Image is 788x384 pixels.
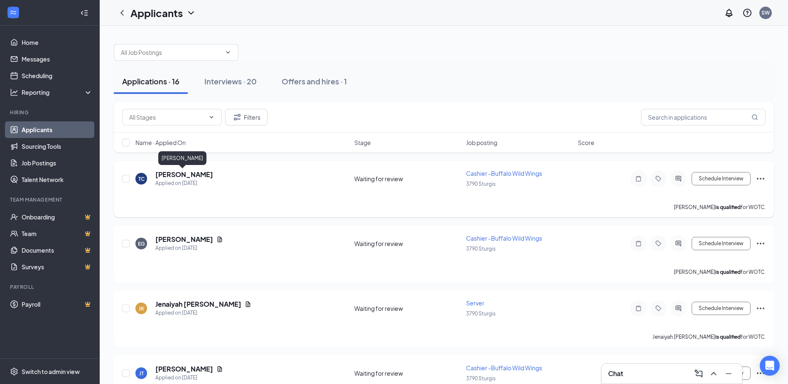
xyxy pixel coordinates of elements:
[756,174,766,184] svg: Ellipses
[158,151,206,165] div: [PERSON_NAME]
[466,138,497,147] span: Job posting
[756,239,766,249] svg: Ellipses
[155,170,213,179] h5: [PERSON_NAME]
[354,369,461,377] div: Waiting for review
[22,242,93,258] a: DocumentsCrown
[633,305,643,312] svg: Note
[722,367,735,380] button: Minimize
[756,303,766,313] svg: Ellipses
[653,305,663,312] svg: Tag
[354,175,461,183] div: Waiting for review
[674,268,766,276] p: [PERSON_NAME] for WOTC.
[466,310,496,317] span: 3790 Sturgis
[674,204,766,211] p: [PERSON_NAME] for WOTC.
[22,367,80,376] div: Switch to admin view
[10,88,18,96] svg: Analysis
[578,138,594,147] span: Score
[155,374,223,382] div: Applied on [DATE]
[354,304,461,313] div: Waiting for review
[673,305,683,312] svg: ActiveChat
[216,366,223,372] svg: Document
[155,300,241,309] h5: Jenaiyah [PERSON_NAME]
[761,9,770,16] div: SW
[692,172,751,185] button: Schedule Interview
[466,181,496,187] span: 3790 Sturgis
[139,305,144,312] div: JK
[709,369,719,379] svg: ChevronUp
[692,237,751,250] button: Schedule Interview
[245,301,251,308] svg: Document
[22,138,93,155] a: Sourcing Tools
[155,235,213,244] h5: [PERSON_NAME]
[608,369,623,378] h3: Chat
[354,239,461,248] div: Waiting for review
[155,309,251,317] div: Applied on [DATE]
[751,114,758,121] svg: MagnifyingGlass
[756,368,766,378] svg: Ellipses
[715,269,741,275] b: is qualified
[225,109,268,126] button: Filter Filters
[122,76,179,86] div: Applications · 16
[282,76,347,86] div: Offers and hires · 1
[742,8,752,18] svg: QuestionInfo
[216,236,223,243] svg: Document
[10,109,91,116] div: Hiring
[653,175,663,182] svg: Tag
[22,155,93,171] a: Job Postings
[80,9,88,17] svg: Collapse
[692,367,705,380] button: ComposeMessage
[130,6,183,20] h1: Applicants
[22,67,93,84] a: Scheduling
[10,283,91,290] div: Payroll
[22,258,93,275] a: SurveysCrown
[10,196,91,203] div: Team Management
[707,367,720,380] button: ChevronUp
[692,302,751,315] button: Schedule Interview
[204,76,257,86] div: Interviews · 20
[466,375,496,382] span: 3790 Sturgis
[208,114,215,121] svg: ChevronDown
[9,8,17,17] svg: WorkstreamLogo
[673,175,683,182] svg: ActiveChat
[22,34,93,51] a: Home
[186,8,196,18] svg: ChevronDown
[139,370,144,377] div: JT
[724,369,734,379] svg: Minimize
[117,8,127,18] svg: ChevronLeft
[22,51,93,67] a: Messages
[633,175,643,182] svg: Note
[724,8,734,18] svg: Notifications
[232,112,242,122] svg: Filter
[673,240,683,247] svg: ActiveChat
[653,240,663,247] svg: Tag
[354,138,371,147] span: Stage
[138,240,145,247] div: EG
[121,48,221,57] input: All Job Postings
[466,364,542,372] span: Cashier -Buffalo Wild Wings
[715,204,741,210] b: is qualified
[129,113,205,122] input: All Stages
[155,179,213,187] div: Applied on [DATE]
[135,138,186,147] span: Name · Applied On
[22,88,93,96] div: Reporting
[138,175,145,182] div: TC
[653,333,766,340] p: Jenaiyah [PERSON_NAME] for WOTC.
[22,225,93,242] a: TeamCrown
[641,109,766,126] input: Search in applications
[466,234,542,242] span: Cashier -Buffalo Wild Wings
[694,369,704,379] svg: ComposeMessage
[155,364,213,374] h5: [PERSON_NAME]
[22,171,93,188] a: Talent Network
[22,121,93,138] a: Applicants
[633,240,643,247] svg: Note
[10,367,18,376] svg: Settings
[22,296,93,313] a: PayrollCrown
[22,209,93,225] a: OnboardingCrown
[155,244,223,252] div: Applied on [DATE]
[760,356,780,376] div: Open Intercom Messenger
[466,170,542,177] span: Cashier -Buffalo Wild Wings
[225,49,231,56] svg: ChevronDown
[466,299,484,307] span: Server
[715,334,741,340] b: is qualified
